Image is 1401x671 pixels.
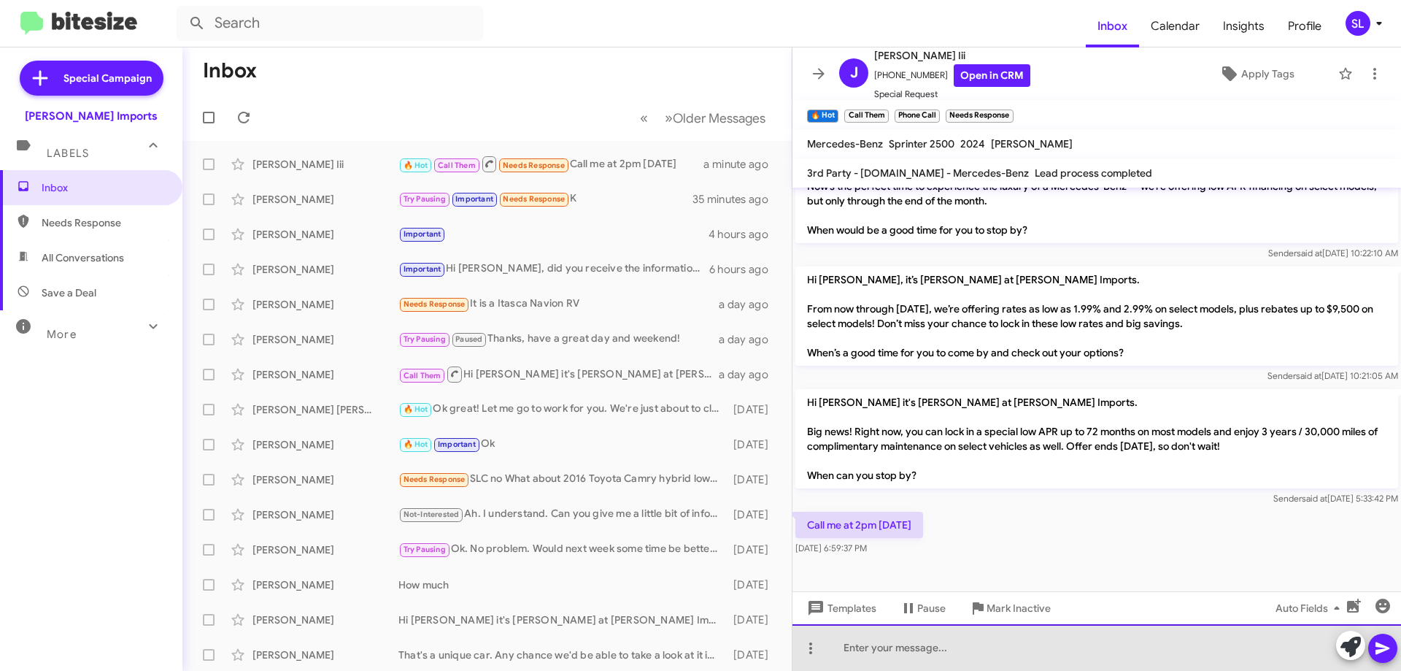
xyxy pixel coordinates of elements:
a: Special Campaign [20,61,163,96]
span: 🔥 Hot [404,161,428,170]
div: [PERSON_NAME] [252,227,398,242]
button: Mark Inactive [957,595,1062,621]
span: Apply Tags [1241,61,1294,87]
div: That's a unique car. Any chance we'd be able to take a look at it in person so I can offer you a ... [398,648,726,662]
button: SL [1333,11,1385,36]
span: Needs Response [404,299,466,309]
span: Not-Interested [404,510,460,519]
div: Ok. No problem. Would next week some time be better for you? [398,541,726,558]
div: Ah. I understand. Can you give me a little bit of information on your vehicles condition? Are the... [398,506,726,523]
span: Try Pausing [404,194,446,204]
a: Profile [1276,5,1333,47]
span: » [665,109,673,127]
div: a day ago [719,367,780,382]
span: Needs Response [503,161,565,170]
span: « [640,109,648,127]
span: Sender [DATE] 10:22:10 AM [1268,248,1398,258]
span: Call Them [438,161,476,170]
span: J [850,61,858,85]
div: a day ago [719,297,780,312]
small: Call Them [844,110,888,123]
div: Hi [PERSON_NAME] it's [PERSON_NAME] at [PERSON_NAME] Imports. Big news! Right now, you can lock i... [398,365,719,383]
span: Needs Response [42,215,166,230]
div: SL [1346,11,1370,36]
div: Hi [PERSON_NAME], did you receive the information from [PERSON_NAME] [DATE] in regards to the GLA... [398,261,709,277]
span: Needs Response [404,475,466,484]
span: All Conversations [42,250,124,265]
div: [PERSON_NAME] [252,262,398,277]
div: [PERSON_NAME] [252,578,398,592]
span: 3rd Party - [DOMAIN_NAME] - Mercedes-Benz [807,166,1029,180]
span: 2024 [960,137,985,150]
div: [PERSON_NAME] Imports [25,109,158,123]
div: SLC no What about 2016 Toyota Camry hybrid low miles less than 60k Or 2020 MB GLC 300 approx 80k ... [398,471,726,488]
h1: Inbox [203,59,257,83]
span: Sprinter 2500 [889,137,954,150]
span: Auto Fields [1275,595,1346,621]
div: [PERSON_NAME] [252,472,398,487]
div: [DATE] [726,437,780,452]
a: Inbox [1086,5,1139,47]
span: 🔥 Hot [404,440,428,449]
span: [PERSON_NAME] [991,137,1073,150]
div: K [398,191,692,207]
span: Special Request [874,87,1030,101]
span: Templates [804,595,876,621]
div: a minute ago [703,157,780,172]
small: Phone Call [895,110,940,123]
span: Sender [DATE] 5:33:42 PM [1273,493,1398,504]
div: [PERSON_NAME] [252,613,398,627]
p: Hi [PERSON_NAME], it’s [PERSON_NAME] at [PERSON_NAME] Imports. From now through [DATE], we’re off... [795,267,1398,366]
button: Pause [888,595,957,621]
div: [PERSON_NAME] [252,542,398,557]
span: [DATE] 6:59:37 PM [795,542,867,553]
span: Pause [917,595,946,621]
div: [DATE] [726,507,780,522]
span: Important [404,229,441,239]
button: Apply Tags [1181,61,1331,87]
div: 4 hours ago [709,227,780,242]
span: More [47,328,77,341]
span: Inbox [42,180,166,195]
small: 🔥 Hot [807,110,838,123]
span: Paused [455,334,482,344]
a: Open in CRM [954,64,1030,87]
span: [PHONE_NUMBER] [874,64,1030,87]
span: Important [438,440,476,449]
div: [PERSON_NAME] Iii [252,157,398,172]
a: Calendar [1139,5,1211,47]
div: 35 minutes ago [692,192,780,207]
span: Important [455,194,493,204]
span: Call Them [404,371,441,380]
div: Thanks, have a great day and weekend! [398,331,719,348]
span: Older Messages [673,110,765,126]
div: [PERSON_NAME] [252,437,398,452]
div: [PERSON_NAME] [PERSON_NAME] [252,402,398,417]
div: a day ago [719,332,780,347]
div: It is a Itasca Navion RV [398,296,719,313]
span: Mark Inactive [987,595,1051,621]
div: Call me at 2pm [DATE] [398,155,703,173]
div: [PERSON_NAME] [252,507,398,522]
span: 🔥 Hot [404,404,428,414]
span: said at [1297,248,1322,258]
nav: Page navigation example [632,103,774,133]
p: Call me at 2pm [DATE] [795,512,923,538]
span: Insights [1211,5,1276,47]
span: [PERSON_NAME] Iii [874,47,1030,64]
button: Auto Fields [1264,595,1357,621]
div: 6 hours ago [709,262,780,277]
button: Previous [631,103,657,133]
input: Search [177,6,483,41]
span: Needs Response [503,194,565,204]
span: Labels [47,147,89,160]
span: Mercedes-Benz [807,137,883,150]
p: Hi [PERSON_NAME] it's [PERSON_NAME] at [PERSON_NAME] Imports. Big news! Right now, you can lock i... [795,389,1398,488]
div: Hi [PERSON_NAME] it's [PERSON_NAME] at [PERSON_NAME] Imports. Big news! Right now, you can lock i... [398,613,726,627]
button: Next [656,103,774,133]
div: How much [398,578,726,592]
p: Hi [PERSON_NAME] it's [PERSON_NAME] at [PERSON_NAME] Imports. Now’s the perfect time to experienc... [795,144,1398,243]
